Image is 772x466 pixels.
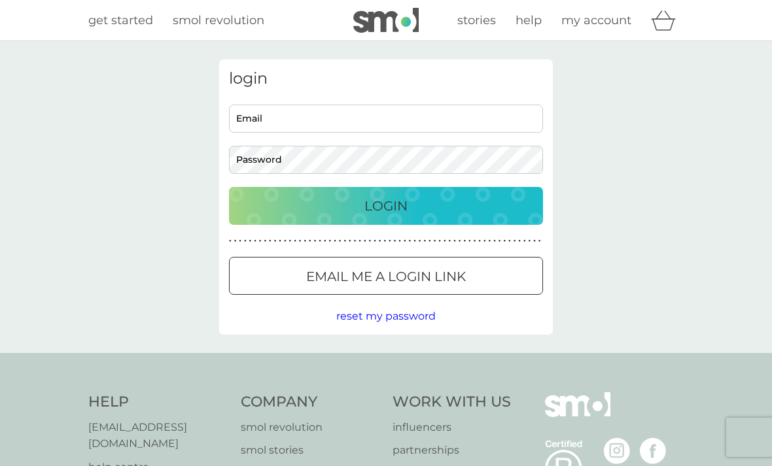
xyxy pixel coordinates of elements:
a: smol revolution [173,11,264,30]
img: smol [545,392,610,437]
p: ● [404,238,406,244]
p: ● [429,238,431,244]
p: ● [274,238,277,244]
a: partnerships [393,442,511,459]
span: my account [561,13,631,27]
p: ● [254,238,256,244]
p: ● [279,238,281,244]
p: ● [499,238,501,244]
p: ● [423,238,426,244]
p: ● [383,238,386,244]
p: ● [508,238,511,244]
p: ● [339,238,342,244]
a: influencers [393,419,511,436]
a: my account [561,11,631,30]
p: ● [264,238,266,244]
p: ● [324,238,326,244]
a: stories [457,11,496,30]
p: Email me a login link [306,266,466,287]
p: Login [364,195,408,216]
p: ● [523,238,526,244]
p: ● [374,238,376,244]
p: ● [483,238,486,244]
button: Login [229,187,543,225]
h4: Work With Us [393,392,511,412]
div: basket [651,7,684,33]
span: get started [88,13,153,27]
p: ● [489,238,491,244]
p: ● [438,238,441,244]
p: ● [468,238,471,244]
p: ● [334,238,336,244]
p: ● [533,238,536,244]
p: ● [478,238,481,244]
p: ● [413,238,416,244]
span: stories [457,13,496,27]
p: ● [234,238,237,244]
span: help [516,13,542,27]
p: ● [394,238,396,244]
span: smol revolution [173,13,264,27]
p: ● [294,238,296,244]
p: ● [239,238,241,244]
a: help [516,11,542,30]
p: ● [364,238,366,244]
p: ● [259,238,262,244]
p: ● [538,238,541,244]
p: ● [319,238,321,244]
p: ● [398,238,401,244]
h4: Help [88,392,228,412]
p: ● [444,238,446,244]
p: ● [284,238,287,244]
p: ● [434,238,436,244]
p: ● [249,238,252,244]
p: ● [314,238,317,244]
p: ● [229,238,232,244]
p: ● [244,238,247,244]
p: ● [453,238,456,244]
a: smol stories [241,442,380,459]
span: reset my password [336,310,436,322]
h4: Company [241,392,380,412]
p: ● [474,238,476,244]
a: get started [88,11,153,30]
p: ● [359,238,361,244]
p: ● [329,238,332,244]
p: ● [514,238,516,244]
p: ● [304,238,306,244]
p: ● [299,238,302,244]
p: ● [503,238,506,244]
p: ● [369,238,372,244]
p: ● [269,238,272,244]
img: smol [353,8,419,33]
p: ● [379,238,381,244]
p: ● [309,238,311,244]
p: ● [409,238,412,244]
p: ● [354,238,357,244]
p: ● [343,238,346,244]
p: ● [289,238,292,244]
img: visit the smol Instagram page [604,438,630,464]
img: visit the smol Facebook page [640,438,666,464]
p: ● [449,238,451,244]
p: ● [419,238,421,244]
p: ● [459,238,461,244]
h3: login [229,69,543,88]
a: [EMAIL_ADDRESS][DOMAIN_NAME] [88,419,228,452]
p: ● [389,238,391,244]
p: ● [463,238,466,244]
p: ● [493,238,496,244]
button: Email me a login link [229,257,543,295]
a: smol revolution [241,419,380,436]
button: reset my password [336,308,436,325]
p: ● [349,238,351,244]
p: ● [518,238,521,244]
p: ● [529,238,531,244]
